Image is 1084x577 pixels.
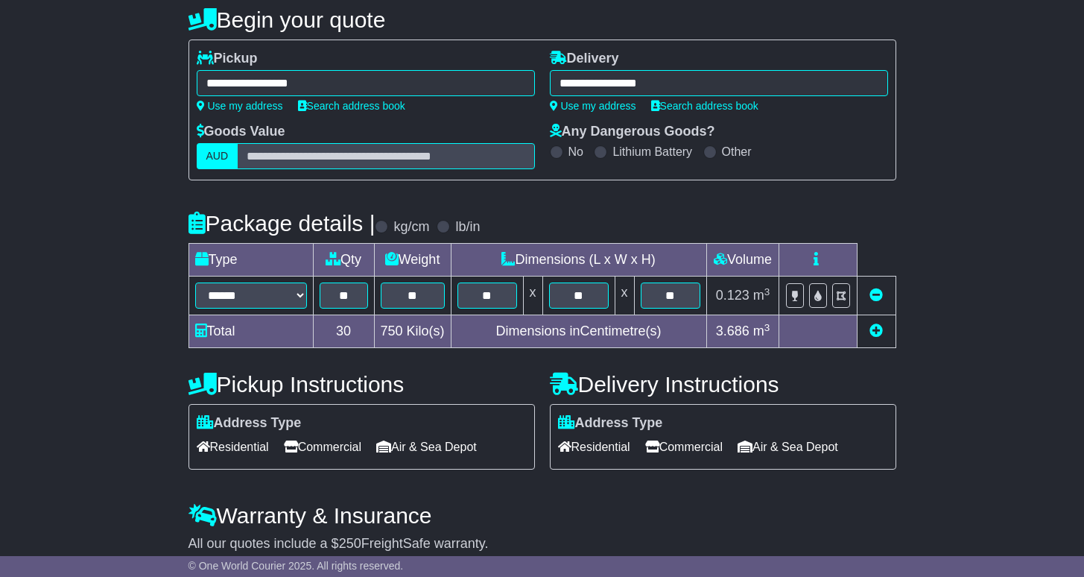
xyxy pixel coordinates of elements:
[753,288,770,303] span: m
[869,288,883,303] a: Remove this item
[550,372,896,397] h4: Delivery Instructions
[722,145,752,159] label: Other
[753,324,770,338] span: m
[339,536,361,551] span: 250
[451,244,706,277] td: Dimensions (L x W x H)
[716,288,749,303] span: 0.123
[197,100,283,112] a: Use my address
[188,560,404,572] span: © One World Courier 2025. All rights reserved.
[568,145,583,159] label: No
[374,244,451,277] td: Weight
[558,435,630,458] span: Residential
[550,124,715,140] label: Any Dangerous Goods?
[188,211,375,236] h4: Package details |
[764,322,770,333] sup: 3
[197,143,238,169] label: AUD
[188,315,313,348] td: Total
[651,100,758,112] a: Search address book
[313,244,374,277] td: Qty
[869,324,883,338] a: Add new item
[197,415,302,432] label: Address Type
[381,324,403,338] span: 750
[550,51,619,67] label: Delivery
[188,503,896,528] h4: Warranty & Insurance
[376,435,477,458] span: Air & Sea Depot
[615,277,634,315] td: x
[738,435,838,458] span: Air & Sea Depot
[188,536,896,552] div: All our quotes include a $ FreightSafe warranty.
[393,219,429,236] label: kg/cm
[455,219,480,236] label: lb/in
[716,324,749,338] span: 3.686
[188,372,535,397] h4: Pickup Instructions
[550,100,636,112] a: Use my address
[451,315,706,348] td: Dimensions in Centimetre(s)
[706,244,779,277] td: Volume
[523,277,542,315] td: x
[764,286,770,297] sup: 3
[298,100,405,112] a: Search address book
[188,7,896,32] h4: Begin your quote
[197,51,258,67] label: Pickup
[284,435,361,458] span: Commercial
[558,415,663,432] label: Address Type
[197,124,285,140] label: Goods Value
[188,244,313,277] td: Type
[313,315,374,348] td: 30
[374,315,451,348] td: Kilo(s)
[645,435,723,458] span: Commercial
[197,435,269,458] span: Residential
[612,145,692,159] label: Lithium Battery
